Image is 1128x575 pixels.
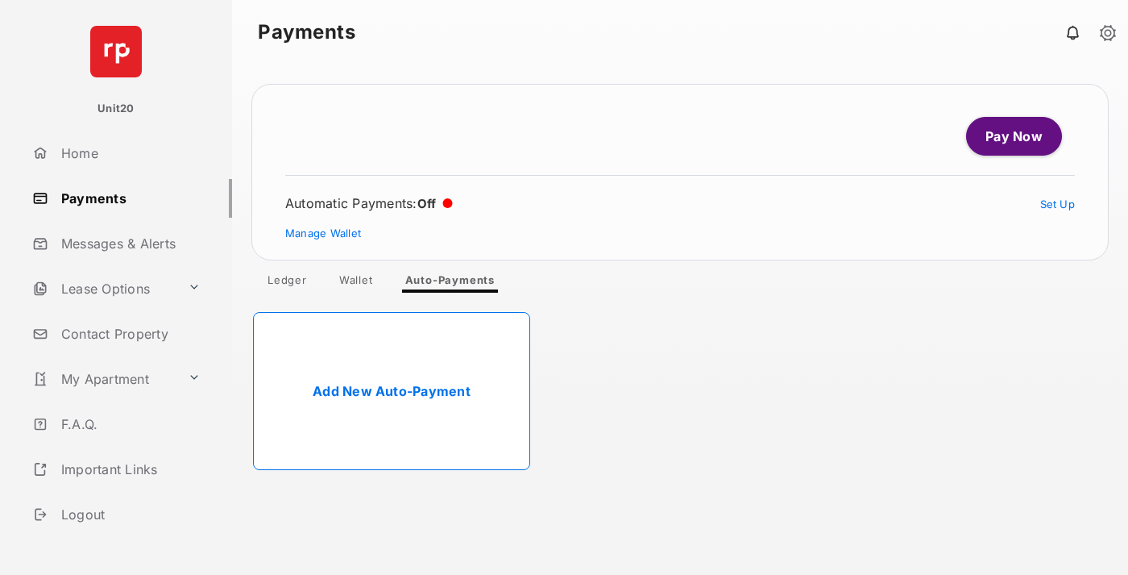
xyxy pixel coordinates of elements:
strong: Payments [258,23,355,42]
a: Logout [26,495,232,534]
a: Home [26,134,232,173]
a: Messages & Alerts [26,224,232,263]
a: Add New Auto-Payment [253,312,530,470]
a: Important Links [26,450,207,489]
a: Manage Wallet [285,227,361,240]
a: Contact Property [26,315,232,353]
a: Wallet [326,273,386,293]
span: Off [417,196,437,211]
a: Payments [26,179,232,218]
div: Automatic Payments : [285,195,453,211]
p: Unit20 [97,101,135,117]
a: F.A.Q. [26,405,232,444]
a: Lease Options [26,269,181,308]
a: My Apartment [26,360,181,398]
a: Ledger [255,273,320,293]
img: svg+xml;base64,PHN2ZyB4bWxucz0iaHR0cDovL3d3dy53My5vcmcvMjAwMC9zdmciIHdpZHRoPSI2NCIgaGVpZ2h0PSI2NC... [90,26,142,77]
a: Set Up [1040,198,1076,210]
a: Auto-Payments [392,273,508,293]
